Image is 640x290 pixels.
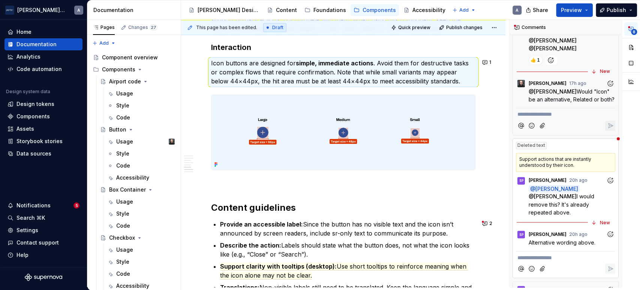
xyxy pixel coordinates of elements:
[104,88,178,100] a: Usage
[116,114,130,121] div: Code
[4,98,82,110] a: Design tokens
[517,80,525,87] img: Teunis Vorsteveld
[313,6,346,14] div: Foundations
[529,239,595,245] span: Alternative wording above.
[73,202,79,208] span: 5
[4,135,82,147] a: Storybook stories
[25,273,62,281] svg: Supernova Logo
[605,229,615,239] button: Add reaction
[529,80,567,86] span: [PERSON_NAME]
[631,29,637,35] span: 8
[527,263,537,273] button: Add emoji
[4,51,82,63] a: Analytics
[4,199,82,211] button: Notifications5
[516,251,615,261] div: Composer editor
[211,202,475,214] h2: Content guidelines
[529,88,577,95] span: @
[398,24,430,30] span: Quick preview
[97,76,178,88] a: Airport code
[104,112,178,124] a: Code
[16,100,54,108] div: Design tokens
[531,57,535,63] span: 👍️
[4,148,82,160] a: Data sources
[529,45,577,51] span: @
[296,59,373,67] strong: simple, immediate actions
[459,7,469,13] span: Add
[16,137,63,145] div: Storybook stories
[272,24,283,30] span: Draft
[16,41,57,48] div: Documentation
[77,7,80,13] div: A
[97,232,178,244] a: Checkbox
[529,193,577,199] span: @
[516,7,519,13] div: A
[109,78,141,85] div: Airport code
[600,219,610,225] div: New
[534,37,577,44] span: [PERSON_NAME]
[537,57,540,63] span: 1
[522,3,553,17] button: Share
[196,24,257,30] span: This page has been edited.
[412,6,445,14] div: Accessibility
[16,113,50,120] div: Components
[516,121,526,131] button: Mention someone
[1,2,85,18] button: [PERSON_NAME] AirlinesA
[4,224,82,236] a: Settings
[4,26,82,38] a: Home
[102,54,158,61] div: Component overview
[529,37,577,44] span: @
[480,57,495,68] button: 1
[534,88,577,95] span: [PERSON_NAME]
[93,24,115,30] div: Pages
[116,198,133,205] div: Usage
[211,59,475,86] p: Icon buttons are designed for . Avoid them for destructive tasks or complex flows that require co...
[16,125,34,133] div: Assets
[104,196,178,208] a: Usage
[104,136,178,148] a: UsageTeunis Vorsteveld
[529,88,615,103] span: Would "Icon" be an alternative, Related or both?
[220,221,303,228] strong: Provide an accessible label:
[16,28,31,36] div: Home
[400,4,448,16] a: Accessibility
[16,251,28,259] div: Help
[169,139,175,145] img: Teunis Vorsteveld
[116,150,129,157] div: Style
[489,59,491,65] span: 1
[16,150,51,157] div: Data sources
[116,246,133,254] div: Usage
[4,38,82,50] a: Documentation
[529,193,596,215] span: I would remove this? It's already repeated above.
[220,242,281,249] strong: Describe the action:
[16,65,62,73] div: Code automation
[596,3,637,17] button: Publish
[16,202,51,209] div: Notifications
[116,138,133,145] div: Usage
[535,185,578,192] span: [PERSON_NAME]
[116,270,130,278] div: Code
[220,241,475,259] p: Labels should state what the button does, not what the icon looks like (e.g., “Close” or “Search”).
[516,142,547,149] div: Deleted text
[301,4,349,16] a: Foundations
[605,121,615,131] button: Reply
[104,172,178,184] a: Accessibility
[104,160,178,172] a: Code
[104,244,178,256] a: Usage
[16,227,38,234] div: Settings
[97,124,178,136] a: Button
[605,78,615,88] button: Add reaction
[220,220,475,238] p: Since the button has no visible text and the icon isn’t announced by screen readers, include sr-o...
[104,148,178,160] a: Style
[276,6,297,14] div: Content
[104,208,178,220] a: Style
[116,222,130,230] div: Code
[607,6,626,14] span: Publish
[17,6,65,14] div: [PERSON_NAME] Airlines
[529,185,580,192] span: @
[600,68,610,74] div: New
[116,258,129,266] div: Style
[519,231,523,237] div: SP
[5,6,14,15] img: f0306bc8-3074-41fb-b11c-7d2e8671d5eb.png
[220,263,468,279] span: Use short tooltips to reinforce meaning when the icon alone may not be clear.
[489,221,492,227] span: 2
